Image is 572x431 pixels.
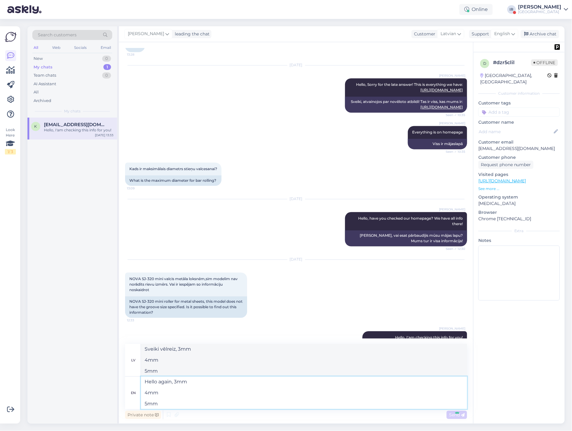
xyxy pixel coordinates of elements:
[480,72,548,85] div: [GEOGRAPHIC_DATA], [GEOGRAPHIC_DATA]
[521,30,559,38] div: Archive chat
[478,194,560,200] p: Operating system
[494,31,510,37] span: English
[44,122,107,127] span: klucis2003@gmail.com
[395,335,463,340] span: Hello, I'am checking this info for you!
[34,89,39,95] div: All
[99,44,112,52] div: Email
[531,59,558,66] span: Offline
[439,74,465,78] span: [PERSON_NAME]
[478,200,560,207] p: [MEDICAL_DATA]
[493,59,531,66] div: # dzr5clil
[479,128,553,135] input: Add name
[412,130,463,135] span: Everything is on homepage
[127,53,150,57] span: 13:28
[442,247,465,251] span: Seen ✓ 12:30
[125,297,247,318] div: NOVA SJ-320 mini roller for metal sheets, this model does not have the groove size specified. Is ...
[478,178,526,184] a: [URL][DOMAIN_NAME]
[125,257,467,262] div: [DATE]
[102,56,111,62] div: 0
[127,186,150,191] span: 13:09
[478,161,534,169] div: Request phone number
[129,277,239,292] span: NOVA SJ-320 mini valcis metāla loksnēm,sim modelim nav norādīts rievu izmērs. Vai ir iespējam so ...
[102,72,111,79] div: 0
[555,44,560,50] img: pd
[345,231,467,247] div: [PERSON_NAME], vai esat pārbaudījis mūsu mājas lapu? Mums tur ir visa informācija!
[483,61,486,66] span: d
[478,171,560,178] p: Visited pages
[129,167,217,171] span: Kads ir maksimālais diametrs stieņu valcesanai?
[478,108,560,117] input: Add a tag
[478,228,560,234] div: Extra
[38,32,77,38] span: Search customers
[73,44,88,52] div: Socials
[518,5,568,14] a: [PERSON_NAME][GEOGRAPHIC_DATA]
[478,154,560,161] p: Customer phone
[5,31,16,43] img: Askly Logo
[125,63,467,68] div: [DATE]
[408,139,467,149] div: Viss ir mājaslapā
[125,196,467,202] div: [DATE]
[34,81,56,87] div: AI Assistant
[439,207,465,212] span: [PERSON_NAME]
[441,31,456,37] span: Latvian
[478,139,560,145] p: Customer email
[64,108,81,114] span: My chats
[478,91,560,96] div: Customer information
[420,105,463,110] a: [URL][DOMAIN_NAME]
[127,318,150,323] span: 12:33
[439,121,465,126] span: [PERSON_NAME]
[103,64,111,70] div: 1
[34,98,51,104] div: Archived
[34,64,52,70] div: My chats
[478,186,560,192] p: See more ...
[34,124,37,129] span: k
[412,31,435,37] div: Customer
[32,44,39,52] div: All
[420,88,463,93] a: [URL][DOMAIN_NAME]
[44,127,113,133] div: Hello, I'am checking this info for you!
[345,97,467,113] div: Sveiki, atvainojos par novēloto atbildi! Tas ir viss, kas mums ir:
[358,216,464,226] span: Hello, have you checked our homepage? We have all info there!
[125,176,221,186] div: What is the maximum diameter for bar rolling?
[478,216,560,222] p: Chrome [TECHNICAL_ID]
[478,145,560,152] p: [EMAIL_ADDRESS][DOMAIN_NAME]
[356,82,463,93] span: Hello, Sorry for the late answer! This is everything we have:
[34,72,56,79] div: Team chats
[478,237,560,244] p: Notes
[478,209,560,216] p: Browser
[518,5,562,9] div: [PERSON_NAME]
[95,133,113,137] div: [DATE] 13:33
[51,44,62,52] div: Web
[507,5,516,14] div: IR
[459,4,493,15] div: Online
[442,150,465,154] span: Seen ✓ 10:35
[478,100,560,106] p: Customer tags
[5,127,16,155] div: Look Here
[478,119,560,126] p: Customer name
[34,56,43,62] div: New
[5,149,16,155] div: 1 / 3
[128,31,164,37] span: [PERSON_NAME]
[469,31,489,37] div: Support
[442,113,465,118] span: Seen ✓ 10:35
[518,9,562,14] div: [GEOGRAPHIC_DATA]
[172,31,210,37] div: leading the chat
[439,327,465,331] span: [PERSON_NAME]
